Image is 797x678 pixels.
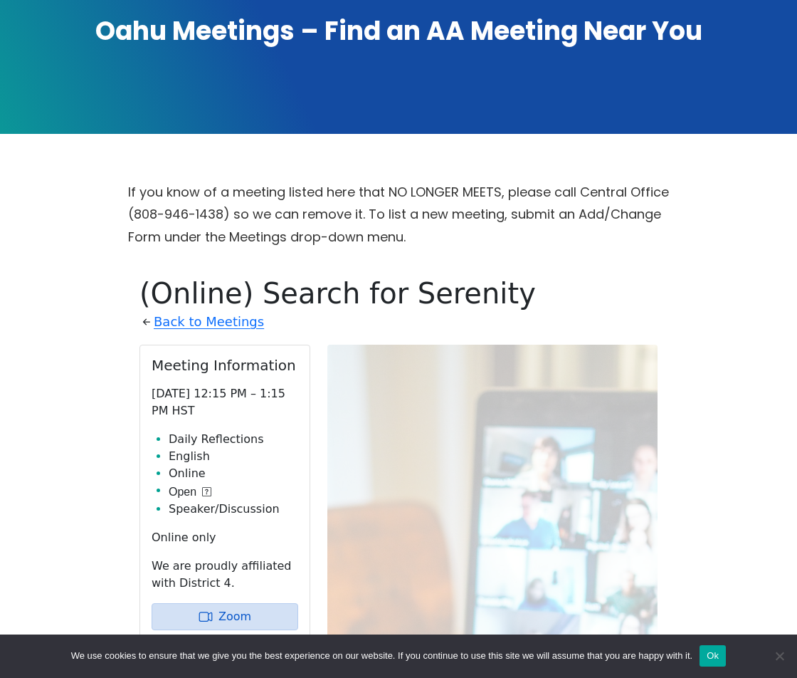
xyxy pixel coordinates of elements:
li: English [169,448,298,465]
h1: Oahu Meetings – Find an AA Meeting Near You [13,14,784,49]
h1: (Online) Search for Serenity [139,276,658,311]
p: We are proudly affiliated with District 4. [152,558,298,592]
a: Back to Meetings [154,311,264,333]
li: Speaker/Discussion [169,501,298,518]
span: We use cookies to ensure that we give you the best experience on our website. If you continue to ... [71,649,692,663]
a: Zoom [152,603,298,630]
p: If you know of a meeting listed here that NO LONGER MEETS, please call Central Office (808-946-14... [128,181,669,249]
button: Open [169,484,211,501]
button: Ok [700,645,726,667]
li: Daily Reflections [169,431,298,448]
p: [DATE] 12:15 PM – 1:15 PM HST [152,385,298,419]
li: Online [169,465,298,482]
span: No [772,649,786,663]
span: Open [169,484,196,501]
p: Online only [152,529,298,546]
h2: Meeting Information [152,357,298,374]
